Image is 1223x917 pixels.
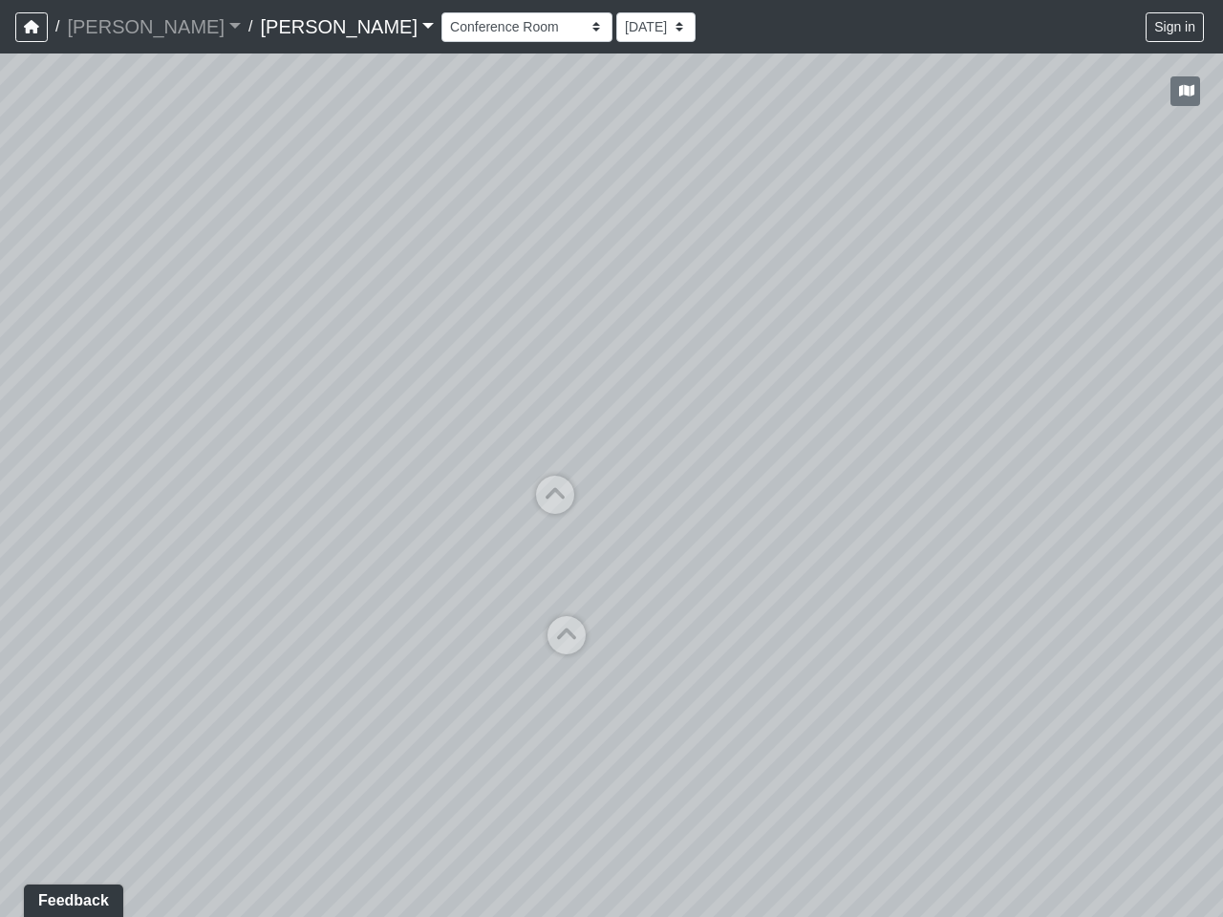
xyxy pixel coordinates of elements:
iframe: Ybug feedback widget [14,879,127,917]
button: Sign in [1146,12,1204,42]
span: / [48,8,67,46]
a: [PERSON_NAME] [67,8,241,46]
span: / [241,8,260,46]
a: [PERSON_NAME] [260,8,434,46]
